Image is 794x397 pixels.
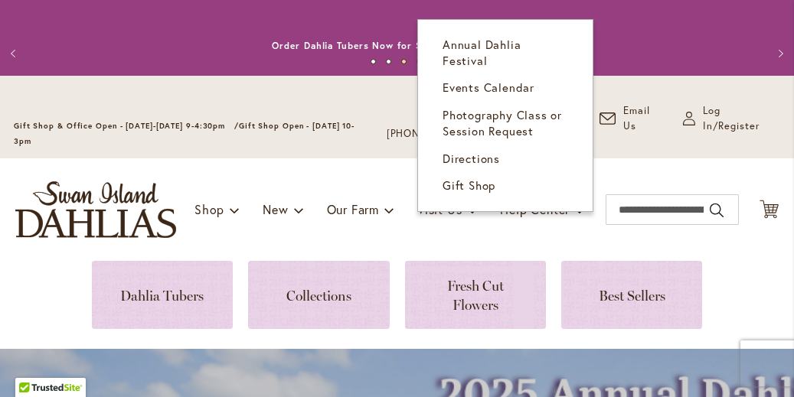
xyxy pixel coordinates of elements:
button: Next [763,38,794,69]
span: New [263,201,288,217]
a: [PHONE_NUMBER] [387,126,479,142]
span: Shop [194,201,224,217]
span: Log In/Register [703,103,780,134]
a: store logo [15,181,176,238]
a: Log In/Register [683,103,780,134]
span: Gift Shop [443,177,495,193]
button: 1 of 4 [371,59,376,64]
button: 3 of 4 [401,59,407,64]
button: 4 of 4 [417,59,422,64]
span: Photography Class or Session Request [443,107,562,138]
span: Our Farm [327,201,379,217]
span: Events Calendar [443,80,534,95]
button: 2 of 4 [386,59,391,64]
span: Email Us [623,103,666,134]
span: Directions [443,151,500,166]
span: Annual Dahlia Festival [443,37,521,68]
a: Email Us [600,103,666,134]
span: Gift Shop & Office Open - [DATE]-[DATE] 9-4:30pm / [14,121,239,131]
a: Order Dahlia Tubers Now for Spring 2026 Delivery! [272,40,521,51]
